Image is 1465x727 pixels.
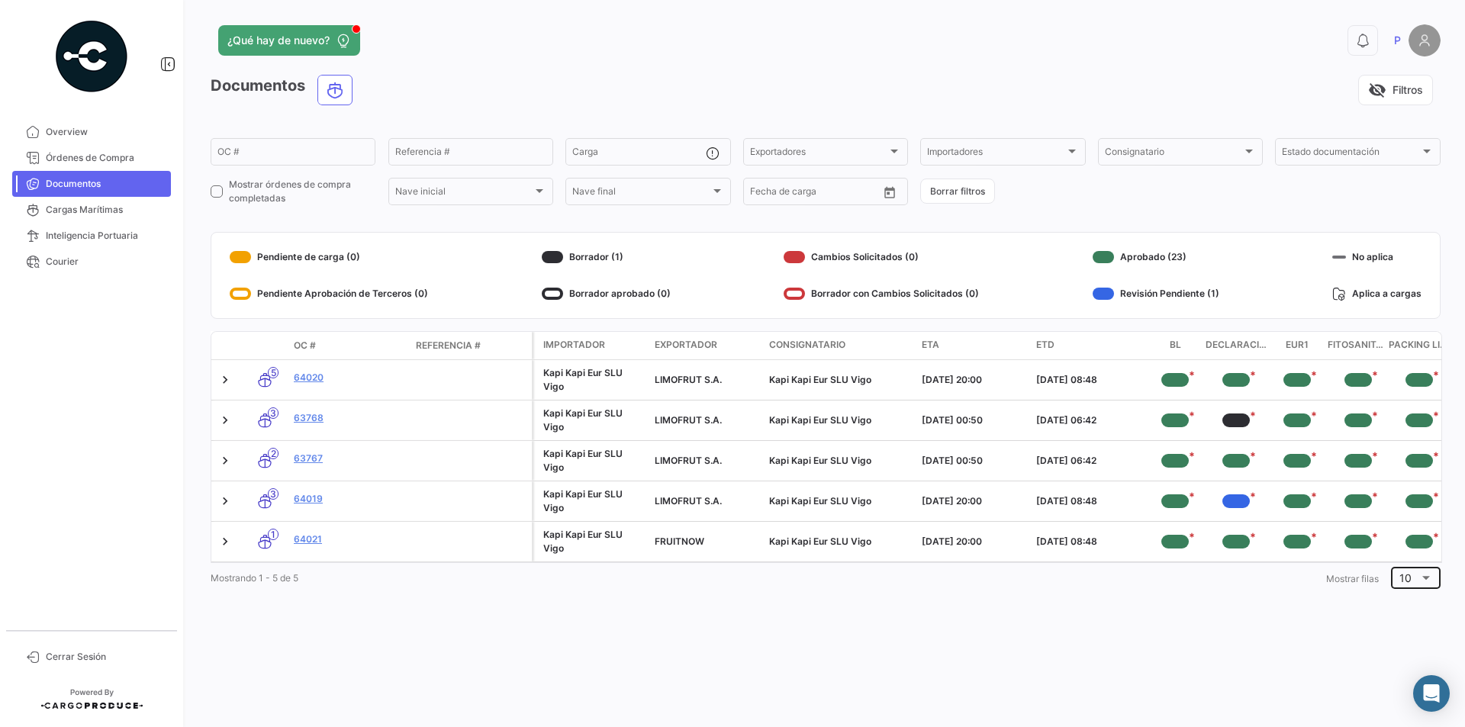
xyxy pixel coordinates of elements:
[769,374,871,385] span: Kapi Kapi Eur SLU Vigo
[922,413,1024,427] div: [DATE] 00:50
[12,119,171,145] a: Overview
[1036,338,1054,352] span: ETD
[1036,373,1138,387] div: [DATE] 08:48
[268,488,279,500] span: 3
[46,255,165,269] span: Courier
[750,149,887,159] span: Exportadores
[1145,332,1206,359] datatable-header-cell: BL
[763,332,916,359] datatable-header-cell: Consignatario
[1105,149,1242,159] span: Consignatario
[878,181,901,204] button: Open calendar
[543,528,642,555] div: Kapi Kapi Eur SLU Vigo
[1409,24,1441,56] img: placeholder-user.png
[1036,454,1138,468] div: [DATE] 06:42
[920,179,995,204] button: Borrar filtros
[294,452,404,465] a: 63767
[1170,338,1181,353] span: BL
[922,494,1024,508] div: [DATE] 20:00
[655,535,757,548] div: FRUITNOW
[229,178,375,205] span: Mostrar órdenes de compra completadas
[543,338,605,352] span: Importador
[1413,675,1450,712] div: Abrir Intercom Messenger
[1206,332,1267,359] datatable-header-cell: Declaraciones
[1332,281,1422,306] div: Aplica a cargas
[655,454,757,468] div: LIMOFRUT S.A.
[543,487,642,515] div: Kapi Kapi Eur SLU Vigo
[1030,332,1145,359] datatable-header-cell: ETD
[543,366,642,394] div: Kapi Kapi Eur SLU Vigo
[1399,571,1412,584] span: 10
[218,25,360,56] button: ¿Qué hay de nuevo?
[1036,535,1138,548] div: [DATE] 08:48
[268,407,279,419] span: 3
[294,339,316,352] span: OC #
[230,245,428,269] div: Pendiente de carga (0)
[655,338,717,352] span: Exportador
[922,454,1024,468] div: [DATE] 00:50
[1358,75,1433,105] button: visibility_offFiltros
[788,188,849,199] input: Hasta
[294,411,404,425] a: 63768
[12,223,171,249] a: Inteligencia Portuaria
[649,332,763,359] datatable-header-cell: Exportador
[655,494,757,508] div: LIMOFRUT S.A.
[1389,338,1450,353] span: Packing List
[318,76,352,105] button: Ocean
[294,492,404,506] a: 64019
[1036,494,1138,508] div: [DATE] 08:48
[12,171,171,197] a: Documentos
[1036,413,1138,427] div: [DATE] 06:42
[916,332,1030,359] datatable-header-cell: ETA
[294,371,404,384] a: 64020
[769,495,871,507] span: Kapi Kapi Eur SLU Vigo
[12,249,171,275] a: Courier
[922,338,939,352] span: ETA
[769,338,845,352] span: Consignatario
[1394,33,1401,48] span: P
[1326,573,1379,584] span: Mostrar filas
[769,455,871,466] span: Kapi Kapi Eur SLU Vigo
[294,532,404,546] a: 64021
[230,281,428,306] div: Pendiente Aprobación de Terceros (0)
[1093,281,1219,306] div: Revisión Pendiente (1)
[268,448,279,459] span: 2
[542,281,671,306] div: Borrador aprobado (0)
[534,332,649,359] datatable-header-cell: Importador
[1328,332,1389,359] datatable-header-cell: Fitosanitario
[416,339,481,352] span: Referencia #
[769,414,871,426] span: Kapi Kapi Eur SLU Vigo
[1206,338,1267,353] span: Declaraciones
[12,197,171,223] a: Cargas Marítimas
[53,18,130,95] img: powered-by.png
[46,229,165,243] span: Inteligencia Portuaria
[1389,332,1450,359] datatable-header-cell: Packing List
[1093,245,1219,269] div: Aprobado (23)
[1328,338,1389,353] span: Fitosanitario
[242,339,288,352] datatable-header-cell: Modo de Transporte
[288,333,410,359] datatable-header-cell: OC #
[784,281,979,306] div: Borrador con Cambios Solicitados (0)
[784,245,979,269] div: Cambios Solicitados (0)
[750,188,778,199] input: Desde
[922,535,1024,548] div: [DATE] 20:00
[217,534,233,549] a: Expand/Collapse Row
[410,333,532,359] datatable-header-cell: Referencia #
[1267,332,1328,359] datatable-header-cell: EUR1
[1286,338,1309,353] span: EUR1
[217,453,233,468] a: Expand/Collapse Row
[769,536,871,547] span: Kapi Kapi Eur SLU Vigo
[268,529,279,540] span: 1
[211,75,357,105] h3: Documentos
[1282,149,1419,159] span: Estado documentación
[46,151,165,165] span: Órdenes de Compra
[543,407,642,434] div: Kapi Kapi Eur SLU Vigo
[217,413,233,428] a: Expand/Collapse Row
[1332,245,1422,269] div: No aplica
[542,245,671,269] div: Borrador (1)
[217,494,233,509] a: Expand/Collapse Row
[227,33,330,48] span: ¿Qué hay de nuevo?
[217,372,233,388] a: Expand/Collapse Row
[12,145,171,171] a: Órdenes de Compra
[211,572,298,584] span: Mostrando 1 - 5 de 5
[395,188,533,199] span: Nave inicial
